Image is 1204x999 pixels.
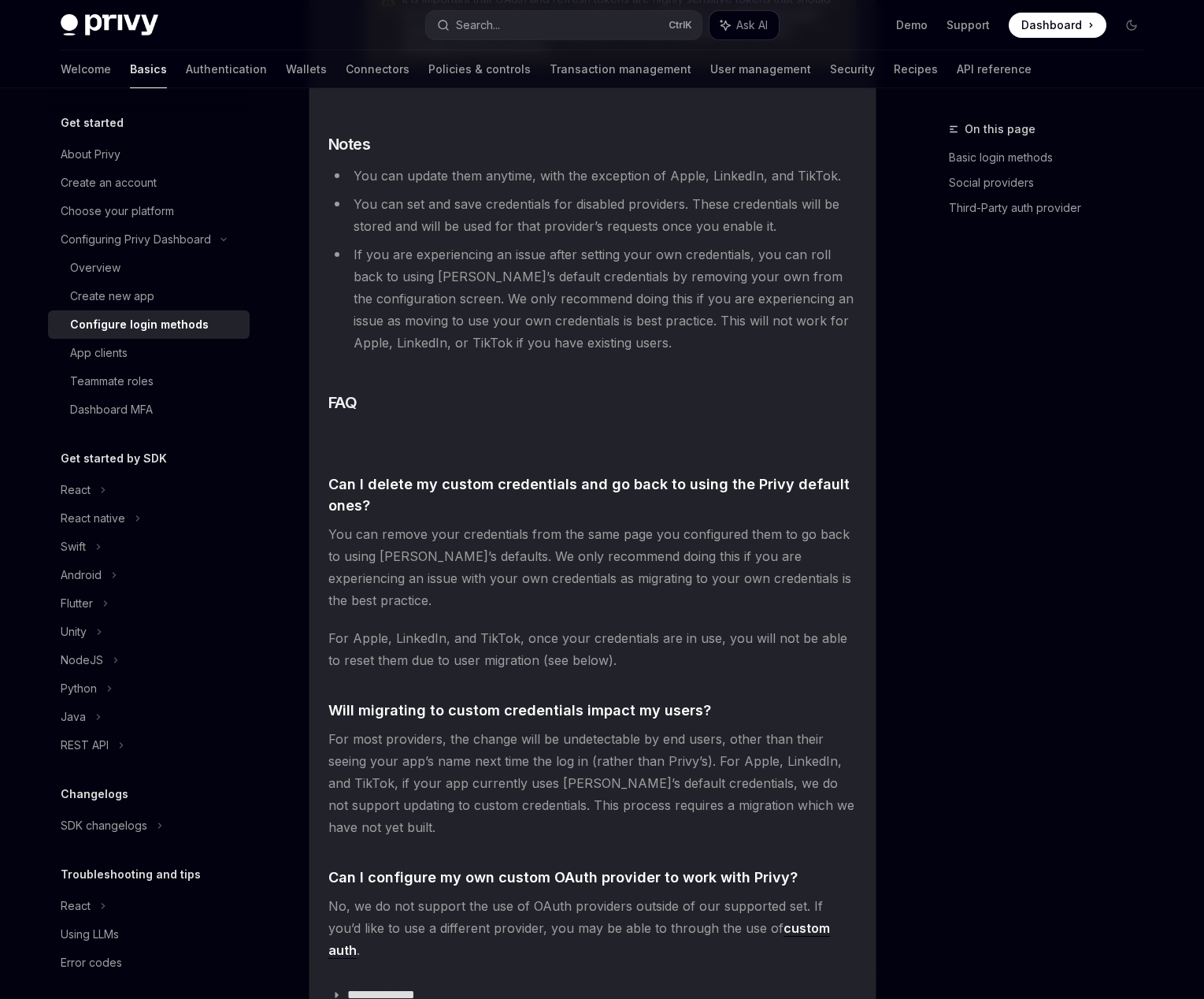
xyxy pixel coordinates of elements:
div: Dashboard MFA [70,400,153,419]
div: SDK changelogs [61,816,147,835]
a: Teammate roles [48,367,250,396]
span: Dashboard [1021,17,1082,33]
div: Configuring Privy Dashboard [61,230,211,249]
button: Ask AI [709,11,779,39]
div: App clients [70,344,128,362]
a: Recipes [894,50,938,88]
span: Can I delete my custom credentials and go back to using the Privy default ones? [328,474,857,516]
a: Authentication [186,50,267,88]
a: Transaction management [550,50,691,88]
span: For most providers, the change will be undetectable by end users, other than their seeing your ap... [328,728,857,838]
a: Configure login methods [48,310,250,339]
div: Choose your platform [61,202,174,221]
div: Using LLMs [61,925,119,944]
a: Social providers [949,170,1157,195]
span: For Apple, LinkedIn, and TikTok, once your credentials are in use, you will not be able to reset ... [328,627,857,671]
a: Support [947,17,990,33]
button: Search...CtrlK [426,11,702,39]
div: Unity [61,622,87,641]
a: Demo [896,17,928,33]
div: React [61,897,91,915]
a: Third-Party auth provider [949,195,1157,221]
a: Basics [130,50,167,88]
div: Error codes [61,953,122,972]
span: Ctrl K [669,19,692,32]
a: Overview [48,254,250,282]
a: Security [830,50,875,88]
a: API reference [957,50,1032,88]
div: Python [61,679,97,698]
div: React [61,481,91,499]
span: No, we do not support the use of OAuth providers outside of our supported set. If you’d like to u... [328,895,857,961]
a: Policies & controls [428,50,531,88]
h5: Get started [61,113,124,132]
div: Swift [61,537,86,556]
div: React native [61,509,125,528]
span: Ask AI [736,17,768,33]
li: You can set and save credentials for disabled providers. These credentials will be stored and wil... [328,193,857,237]
div: Configure login methods [70,315,209,334]
span: On this page [965,120,1035,139]
span: FAQ [328,392,357,414]
img: dark logo [61,14,158,36]
a: Error codes [48,949,250,977]
a: Dashboard MFA [48,396,250,424]
a: Choose your platform [48,197,250,225]
li: You can update them anytime, with the exception of Apple, LinkedIn, and TikTok. [328,165,857,187]
span: Can I configure my own custom OAuth provider to work with Privy? [328,867,798,888]
div: Java [61,707,86,726]
h5: Get started by SDK [61,449,167,468]
a: Connectors [346,50,409,88]
a: Basic login methods [949,145,1157,170]
a: Wallets [286,50,327,88]
div: Create an account [61,173,157,192]
div: Android [61,566,102,585]
a: Welcome [61,50,111,88]
a: User management [710,50,811,88]
span: Will migrating to custom credentials impact my users? [328,700,711,721]
div: REST API [61,736,109,755]
a: Create new app [48,282,250,310]
div: Overview [70,258,120,277]
h5: Changelogs [61,785,128,804]
a: Create an account [48,169,250,197]
div: Create new app [70,287,154,306]
button: Toggle dark mode [1119,13,1144,38]
a: App clients [48,339,250,367]
a: Dashboard [1009,13,1106,38]
div: NodeJS [61,651,103,670]
div: Flutter [61,594,93,613]
span: Notes [328,133,371,155]
a: About Privy [48,140,250,169]
div: Teammate roles [70,372,154,391]
span: You can remove your credentials from the same page you configured them to go back to using [PERSO... [328,523,857,611]
h5: Troubleshooting and tips [61,865,201,884]
a: Using LLMs [48,920,250,949]
div: About Privy [61,145,120,164]
div: Search... [456,16,500,35]
li: If you are experiencing an issue after setting your own credentials, you can roll back to using [... [328,243,857,354]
